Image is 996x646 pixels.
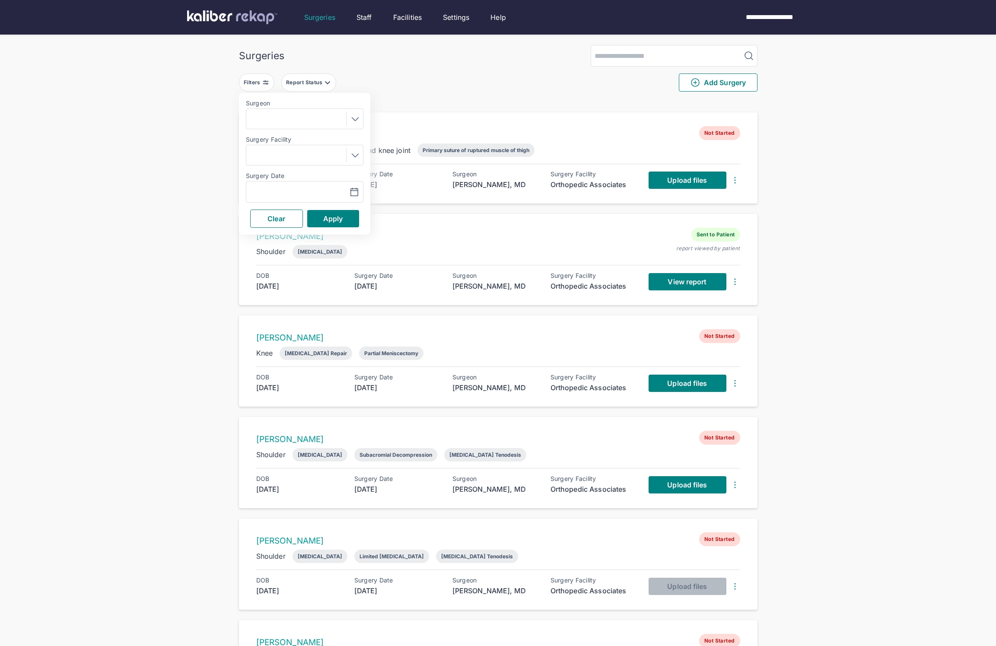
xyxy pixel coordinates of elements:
div: Surgery Date [354,475,441,482]
a: Surgeries [304,12,335,22]
div: [DATE] [256,382,343,393]
div: DOB [256,374,343,381]
div: Shoulder [256,449,286,460]
button: Clear [250,210,303,228]
div: Limited [MEDICAL_DATA] [360,553,424,560]
button: Add Surgery [679,73,757,92]
div: Surgery Date [354,577,441,584]
div: Surgeon [452,577,539,584]
img: DotsThreeVertical.31cb0eda.svg [730,277,740,287]
div: Surgeon [452,171,539,178]
div: Orthopedic Associates [551,586,637,596]
div: report viewed by patient [676,245,740,252]
img: DotsThreeVertical.31cb0eda.svg [730,378,740,388]
div: Surgeon [452,475,539,482]
a: Upload files [649,172,726,189]
img: DotsThreeVertical.31cb0eda.svg [730,175,740,185]
div: Shoulder [256,551,286,561]
div: [DATE] [354,484,441,494]
a: [PERSON_NAME] [256,231,324,241]
div: Orthopedic Associates [551,281,637,291]
span: Upload files [667,379,707,388]
div: Orthopedic Associates [551,382,637,393]
a: [PERSON_NAME] [256,434,324,444]
div: [MEDICAL_DATA] Tenodesis [449,452,521,458]
div: [MEDICAL_DATA] [298,553,342,560]
div: Surgery Date [354,272,441,279]
a: [PERSON_NAME] [256,333,324,343]
img: PlusCircleGreen.5fd88d77.svg [690,77,700,88]
button: Apply [307,210,359,227]
div: DOB [256,475,343,482]
span: Not Started [699,431,740,445]
div: [MEDICAL_DATA] Repair [285,350,347,356]
div: [MEDICAL_DATA] Tenodesis [441,553,513,560]
img: filter-caret-down-grey.b3560631.svg [324,79,331,86]
div: Surgery Date [354,374,441,381]
div: Surgery Facility [551,475,637,482]
label: Surgeon [246,100,363,107]
a: Upload files [649,375,726,392]
div: [PERSON_NAME], MD [452,179,539,190]
img: MagnifyingGlass.1dc66aab.svg [744,51,754,61]
div: [PERSON_NAME], MD [452,484,539,494]
span: Upload files [667,176,707,185]
div: DOB [256,577,343,584]
div: [DATE] [354,586,441,596]
div: Knee [256,348,273,358]
div: Subacromial Decompression [360,452,432,458]
div: Primary suture of ruptured muscle of thigh [423,147,529,153]
div: [DATE] [354,281,441,291]
label: Surgery Date [246,172,363,179]
div: [DATE] [354,179,441,190]
span: Add Surgery [690,77,746,88]
span: Apply [323,214,343,223]
div: Surgeon [452,272,539,279]
div: Partial Meniscectomy [364,350,418,356]
div: Filters [244,79,262,86]
span: Not Started [699,329,740,343]
div: DOB [256,272,343,279]
a: [PERSON_NAME] [256,536,324,546]
img: DotsThreeVertical.31cb0eda.svg [730,480,740,490]
span: Not Started [699,532,740,546]
a: Help [490,12,506,22]
button: Upload files [649,578,726,595]
span: Upload files [667,582,707,591]
img: kaliber labs logo [187,10,277,24]
div: Surgery Facility [551,577,637,584]
span: Clear [267,214,285,223]
button: Filters [239,73,274,92]
div: [MEDICAL_DATA] [298,452,342,458]
div: Orthopedic Associates [551,179,637,190]
img: faders-horizontal-grey.d550dbda.svg [262,79,269,86]
div: Surgery Facility [551,171,637,178]
div: Surgery Facility [551,272,637,279]
a: Facilities [393,12,422,22]
span: Sent to Patient [691,228,740,242]
div: [MEDICAL_DATA] [298,248,342,255]
a: Upload files [649,476,726,493]
a: View report [649,273,726,290]
div: [PERSON_NAME], MD [452,586,539,596]
div: [DATE] [256,281,343,291]
div: [PERSON_NAME], MD [452,382,539,393]
div: [DATE] [256,586,343,596]
div: Surgery Date [354,171,441,178]
a: Settings [443,12,469,22]
span: View report [668,277,706,286]
div: 522 entries [239,99,757,109]
div: [DATE] [354,382,441,393]
img: DotsThreeVertical.31cb0eda.svg [730,581,740,592]
div: [DATE] [256,484,343,494]
a: Staff [356,12,372,22]
div: Surgeries [239,50,284,62]
label: Surgery Facility [246,136,363,143]
button: Report Status [281,73,336,92]
div: Report Status [286,79,324,86]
